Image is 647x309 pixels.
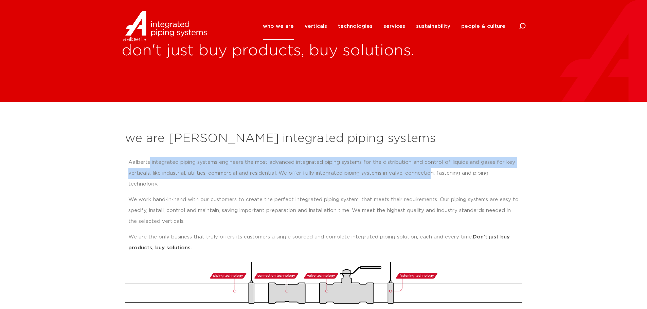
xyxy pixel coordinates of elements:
a: technologies [338,13,373,40]
p: We work hand-in-hand with our customers to create the perfect integrated piping system, that meet... [128,194,519,227]
a: verticals [305,13,327,40]
p: We are the only business that truly offers its customers a single sourced and complete integrated... [128,232,519,253]
a: services [383,13,405,40]
nav: Menu [263,13,505,40]
a: sustainability [416,13,450,40]
a: people & culture [461,13,505,40]
a: who we are [263,13,294,40]
p: Aalberts integrated piping systems engineers the most advanced integrated piping systems for the ... [128,157,519,190]
h2: we are [PERSON_NAME] integrated piping systems [125,131,522,147]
